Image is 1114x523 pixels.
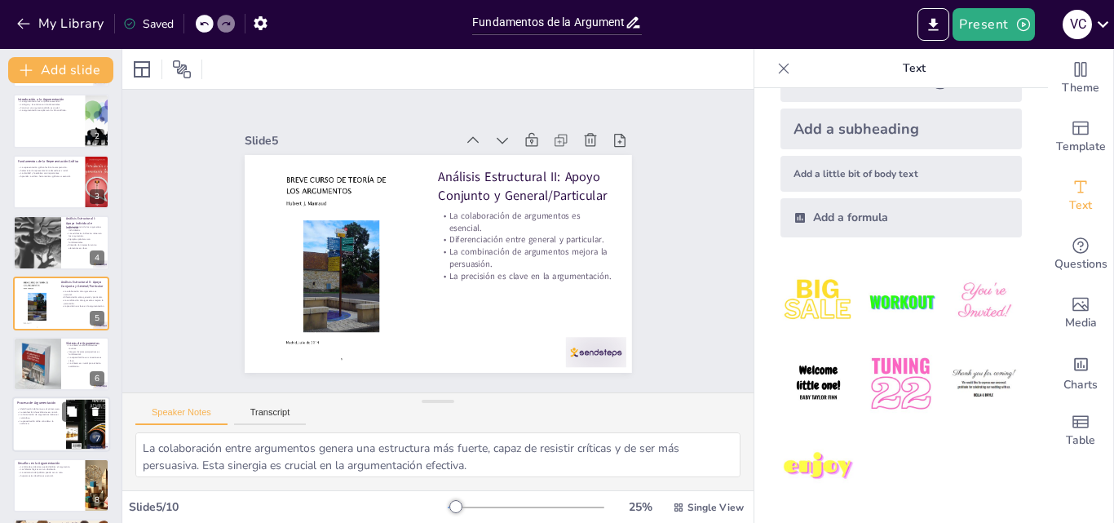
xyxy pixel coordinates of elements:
button: V C [1063,8,1092,41]
p: Ejemplos prácticos son fundamentales. [66,238,104,244]
p: La síntesis combina diferentes razones. [66,344,104,350]
p: Desafíos en la Argumentación [18,460,81,465]
p: Text [797,49,1032,88]
p: Diferenciación entre general y particular. [61,295,104,299]
div: 5 [90,311,104,326]
button: My Library [12,11,111,37]
span: Media [1065,314,1097,332]
div: 7 [12,397,110,453]
div: Add images, graphics, shapes or video [1048,284,1113,343]
img: 3.jpeg [946,264,1022,339]
div: Add a formula [780,198,1022,237]
span: Position [172,60,192,79]
img: 6.jpeg [946,346,1022,422]
div: Change the overall theme [1048,49,1113,108]
p: Superar estos desafíos es esencial. [18,474,81,477]
p: Proceso de Argumentación [17,401,61,406]
textarea: La colaboración entre argumentos genera una estructura más fuerte, capaz de resistir críticas y d... [135,432,740,477]
span: Charts [1063,376,1098,394]
p: La argumentación se aplica en la vida cotidiana. [18,109,81,112]
p: Síntesis de Argumentos [66,341,104,346]
p: Las evidencias indirectas refuerzan los argumentos. [66,232,104,237]
span: Questions [1054,255,1107,273]
p: Aprender a utilizar herramientas gráficas es esencial. [18,175,81,178]
p: La representación gráfica facilita la comprensión. [18,166,81,169]
div: 4 [13,215,109,269]
p: Construir un argumento sólido es crucial. [18,106,81,109]
p: La resistencia del público puede ser un reto. [18,471,81,474]
p: La argumentación es un proceso esencial. [18,100,81,103]
p: La combinación de argumentos mejora la persuasión. [61,299,104,304]
p: La colaboración de argumentos es esencial. [438,210,612,234]
input: Insert title [472,11,625,34]
p: Introducción a la Argumentación [18,96,81,101]
div: Add charts and graphs [1048,343,1113,401]
div: Slide 5 [245,133,456,148]
span: Theme [1062,79,1099,97]
img: 5.jpeg [863,346,939,422]
p: La lógica y la retórica son fundamentales. [18,103,81,106]
div: 2 [90,129,104,144]
div: 6 [13,337,109,391]
p: La precisión es clave en la argumentación. [61,304,104,308]
p: La formulación de argumentos debe ser cuidadosa. [17,414,61,419]
p: La precisión es clave en la argumentación. [438,270,612,282]
p: Seleccionar la representación adecuada es crucial. [18,169,81,172]
p: Análisis Estructural II: Apoyo Conjunto y General/Particular [438,168,612,204]
p: La presentación debe considerar la audiencia. [17,419,61,425]
img: 2.jpeg [863,264,939,339]
div: Add a little bit of body text [780,156,1022,192]
button: Delete Slide [86,402,105,422]
p: Análisis Estructural I: Apoyo Individual e Indirecto [66,216,104,230]
p: La combinación de argumentos mejora la persuasión. [438,246,612,270]
button: Transcript [234,407,307,425]
span: Single View [687,501,744,514]
button: Duplicate Slide [62,402,82,422]
button: Export to PowerPoint [917,8,949,41]
span: Table [1066,432,1095,450]
div: 3 [13,155,109,209]
img: 7.jpeg [780,429,856,505]
div: Get real-time input from your audience [1048,225,1113,284]
button: Present [953,8,1034,41]
div: 25 % [621,499,660,515]
p: Las falacias lógicas son un obstáculo. [18,468,81,472]
button: Add slide [8,57,113,83]
span: Template [1056,138,1106,156]
div: 6 [90,371,104,386]
div: 4 [90,250,104,265]
img: 4.jpeg [780,346,856,422]
p: La recolección de evidencias es crucial. [17,410,61,414]
p: La falta de evidencias puede debilitar el argumento. [18,465,81,468]
div: Add ready made slides [1048,108,1113,166]
div: 8 [90,493,104,507]
div: Slide 5 / 10 [129,499,448,515]
div: 5 [13,277,109,330]
p: La capacidad de ver conexiones es clave. [66,357,104,362]
div: Saved [123,16,174,32]
p: Diferenciación entre general y particular. [438,233,612,246]
p: Entender la interacción entre elementos es clave. [66,244,104,250]
p: Análisis Estructural II: Apoyo Conjunto y General/Particular [61,280,104,289]
div: 2 [13,94,109,148]
div: 7 [91,432,105,447]
div: 3 [90,189,104,204]
button: Speaker Notes [135,407,228,425]
img: 1.jpeg [780,264,856,339]
span: Text [1069,197,1092,215]
div: Layout [129,56,155,82]
p: Integrar diversas perspectivas es fundamental. [66,350,104,356]
p: La claridad y la estética son importantes. [18,172,81,175]
p: La síntesis es crucial para el éxito académico. [66,362,104,368]
div: Add a table [1048,401,1113,460]
p: La importancia de los argumentos individuales. [66,226,104,232]
div: Add text boxes [1048,166,1113,225]
p: La colaboración de argumentos es esencial. [61,290,104,295]
div: V C [1063,10,1092,39]
div: Add a subheading [780,109,1022,149]
p: Fundamentos de la Representación Gráfica [18,159,81,164]
div: 8 [13,459,109,512]
p: Identificación del tema es el primer paso. [17,407,61,410]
